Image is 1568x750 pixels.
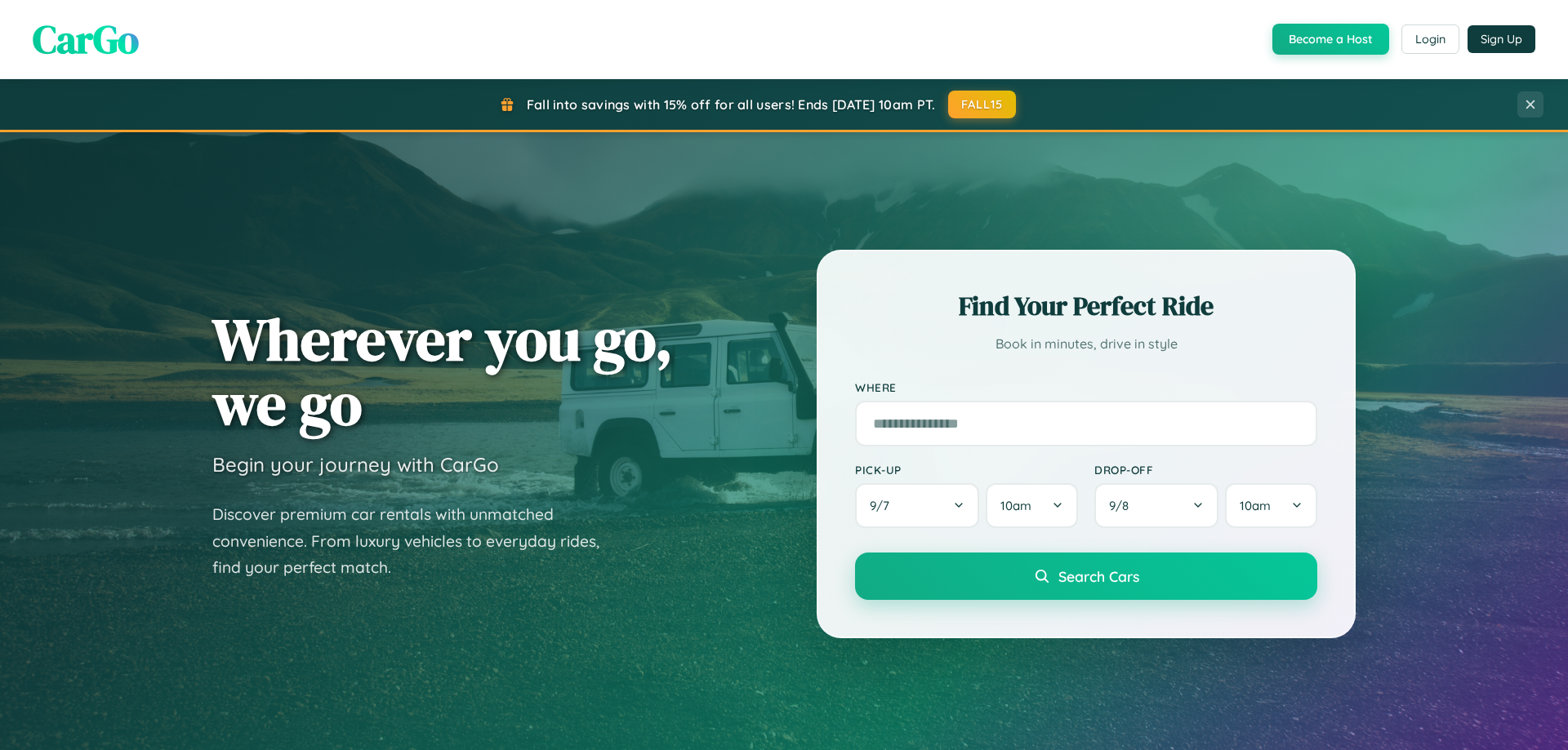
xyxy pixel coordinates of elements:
[1058,567,1139,585] span: Search Cars
[855,553,1317,600] button: Search Cars
[855,332,1317,356] p: Book in minutes, drive in style
[1225,483,1317,528] button: 10am
[1401,24,1459,54] button: Login
[212,501,621,581] p: Discover premium car rentals with unmatched convenience. From luxury vehicles to everyday rides, ...
[1468,25,1535,53] button: Sign Up
[1094,483,1218,528] button: 9/8
[948,91,1017,118] button: FALL15
[1109,498,1137,513] span: 9 / 8
[1000,498,1031,513] span: 10am
[33,12,139,66] span: CarGo
[986,483,1078,528] button: 10am
[1240,498,1271,513] span: 10am
[855,463,1078,477] label: Pick-up
[855,288,1317,324] h2: Find Your Perfect Ride
[212,452,499,477] h3: Begin your journey with CarGo
[870,498,898,513] span: 9 / 7
[527,96,936,113] span: Fall into savings with 15% off for all users! Ends [DATE] 10am PT.
[1272,24,1389,55] button: Become a Host
[855,380,1317,394] label: Where
[855,483,979,528] button: 9/7
[212,307,673,436] h1: Wherever you go, we go
[1094,463,1317,477] label: Drop-off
